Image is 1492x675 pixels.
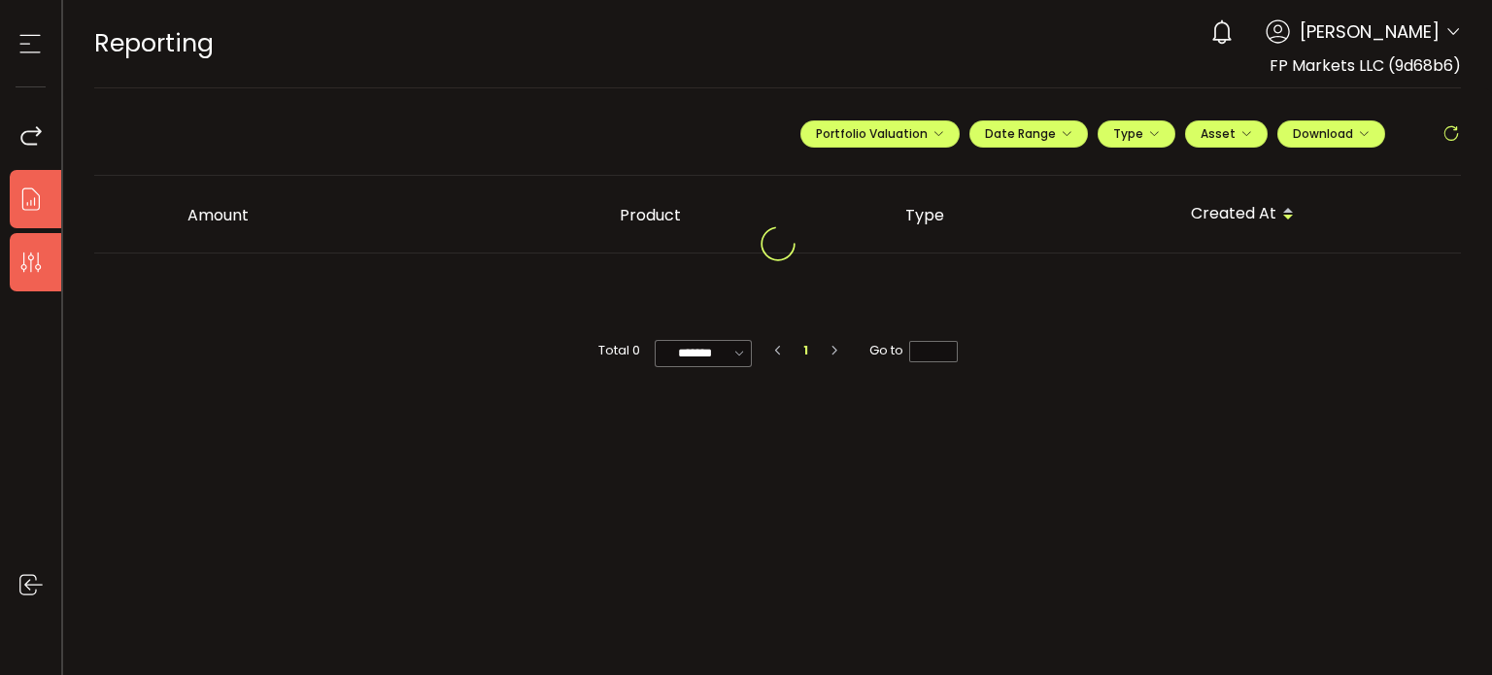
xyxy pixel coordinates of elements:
[969,120,1088,148] button: Date Range
[1277,120,1385,148] button: Download
[1201,125,1236,142] span: Asset
[1270,54,1461,77] span: FP Markets LLC (9d68b6)
[1293,125,1370,142] span: Download
[1113,125,1160,142] span: Type
[1185,120,1268,148] button: Asset
[1300,18,1440,45] span: [PERSON_NAME]
[1098,120,1175,148] button: Type
[816,125,944,142] span: Portfolio Valuation
[796,340,817,361] li: 1
[985,125,1072,142] span: Date Range
[598,340,640,361] span: Total 0
[94,26,214,60] span: Reporting
[1267,465,1492,675] iframe: Chat Widget
[869,340,958,361] span: Go to
[800,120,960,148] button: Portfolio Valuation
